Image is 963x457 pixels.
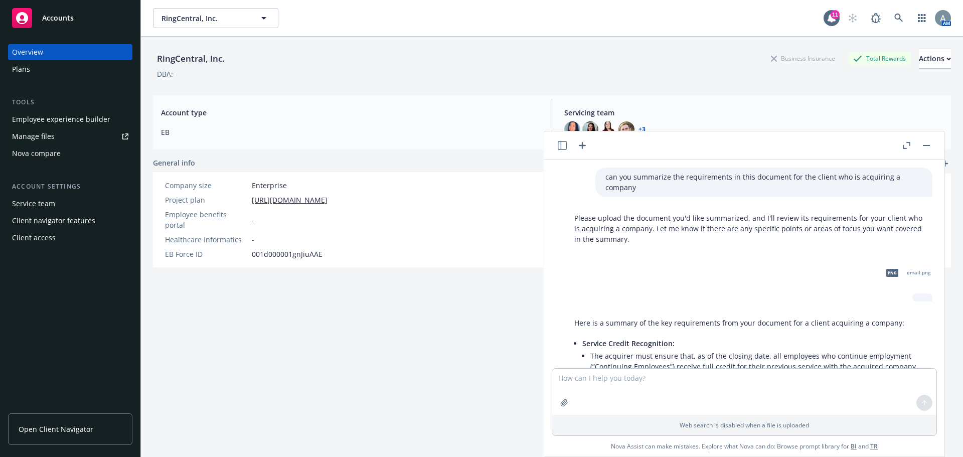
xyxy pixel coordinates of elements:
[165,234,248,245] div: Healthcare Informatics
[19,424,93,434] span: Open Client Navigator
[907,269,930,276] span: email.png
[611,436,878,456] span: Nova Assist can make mistakes. Explore what Nova can do: Browse prompt library for and
[919,49,951,69] button: Actions
[153,52,229,65] div: RingCentral, Inc.
[8,4,132,32] a: Accounts
[564,121,580,137] img: photo
[12,230,56,246] div: Client access
[8,213,132,229] a: Client navigator features
[12,196,55,212] div: Service team
[638,126,646,132] a: +3
[870,442,878,450] a: TR
[880,260,932,285] div: pngemail.png
[564,107,943,118] span: Servicing team
[886,269,898,276] span: png
[889,8,909,28] a: Search
[766,52,840,65] div: Business Insurance
[12,213,95,229] div: Client navigator features
[574,318,922,328] p: Here is a summary of the key requirements from your document for a client acquiring a company:
[153,8,278,28] button: RingCentral, Inc.
[157,69,176,79] div: DBA: -
[8,111,132,127] a: Employee experience builder
[8,97,132,107] div: Tools
[12,61,30,77] div: Plans
[935,10,951,26] img: photo
[590,349,922,384] li: The acquirer must ensure that, as of the closing date, all employees who continue employment (“Co...
[161,107,540,118] span: Account type
[252,215,254,225] span: -
[866,8,886,28] a: Report a Bug
[153,158,195,168] span: General info
[165,209,248,230] div: Employee benefits portal
[558,421,930,429] p: Web search is disabled when a file is uploaded
[12,145,61,162] div: Nova compare
[600,121,616,137] img: photo
[919,49,951,68] div: Actions
[574,213,922,244] p: Please upload the document you'd like summarized, and I'll review its requirements for your clien...
[605,172,922,193] p: can you summarize the requirements in this document for the client who is acquiring a company
[8,196,132,212] a: Service team
[165,180,248,191] div: Company size
[939,158,951,170] a: add
[252,249,323,259] span: 001d000001gnJiuAAE
[912,8,932,28] a: Switch app
[12,128,55,144] div: Manage files
[8,230,132,246] a: Client access
[252,180,287,191] span: Enterprise
[8,145,132,162] a: Nova compare
[618,121,634,137] img: photo
[165,195,248,205] div: Project plan
[165,249,248,259] div: EB Force ID
[252,234,254,245] span: -
[831,10,840,19] div: 11
[252,195,328,205] a: [URL][DOMAIN_NAME]
[12,44,43,60] div: Overview
[843,8,863,28] a: Start snowing
[848,52,911,65] div: Total Rewards
[161,127,540,137] span: EB
[8,61,132,77] a: Plans
[162,13,248,24] span: RingCentral, Inc.
[582,121,598,137] img: photo
[851,442,857,450] a: BI
[582,339,675,348] span: Service Credit Recognition:
[8,182,132,192] div: Account settings
[12,111,110,127] div: Employee experience builder
[8,128,132,144] a: Manage files
[8,44,132,60] a: Overview
[42,14,74,22] span: Accounts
